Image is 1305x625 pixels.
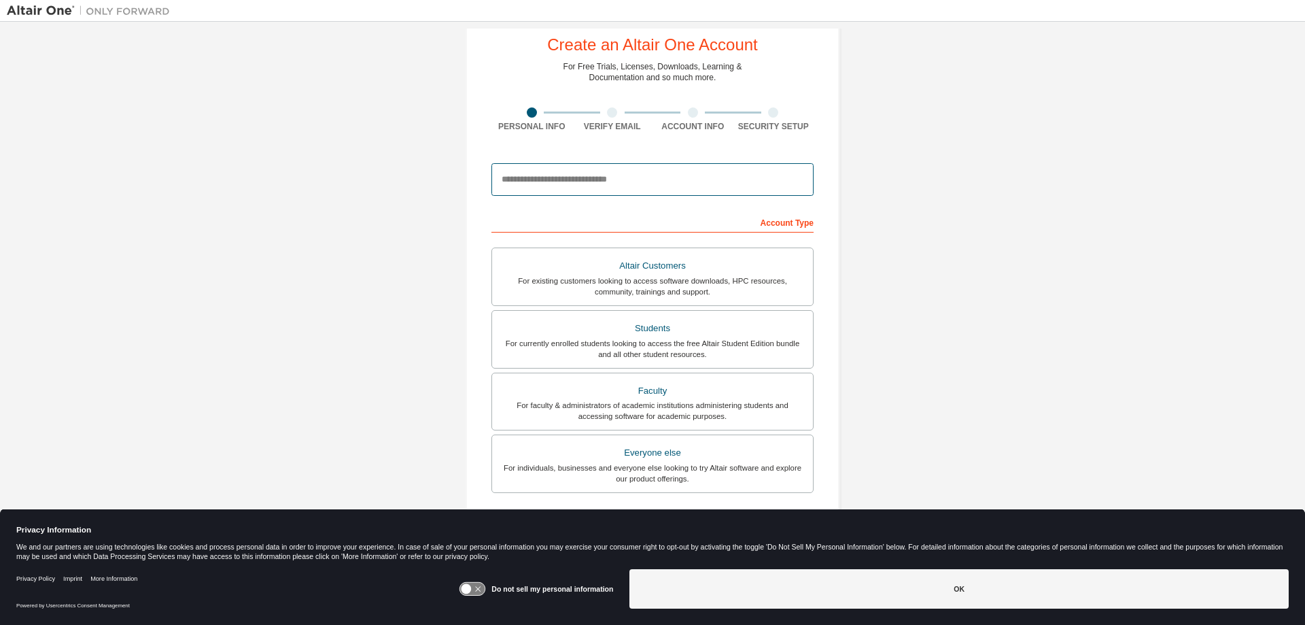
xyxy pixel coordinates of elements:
[500,275,805,297] div: For existing customers looking to access software downloads, HPC resources, community, trainings ...
[500,338,805,360] div: For currently enrolled students looking to access the free Altair Student Edition bundle and all ...
[547,37,758,53] div: Create an Altair One Account
[652,121,733,132] div: Account Info
[500,443,805,462] div: Everyone else
[500,256,805,275] div: Altair Customers
[500,319,805,338] div: Students
[491,121,572,132] div: Personal Info
[500,400,805,422] div: For faculty & administrators of academic institutions administering students and accessing softwa...
[563,61,742,83] div: For Free Trials, Licenses, Downloads, Learning & Documentation and so much more.
[491,211,814,233] div: Account Type
[7,4,177,18] img: Altair One
[500,382,805,401] div: Faculty
[733,121,814,132] div: Security Setup
[572,121,653,132] div: Verify Email
[500,462,805,484] div: For individuals, businesses and everyone else looking to try Altair software and explore our prod...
